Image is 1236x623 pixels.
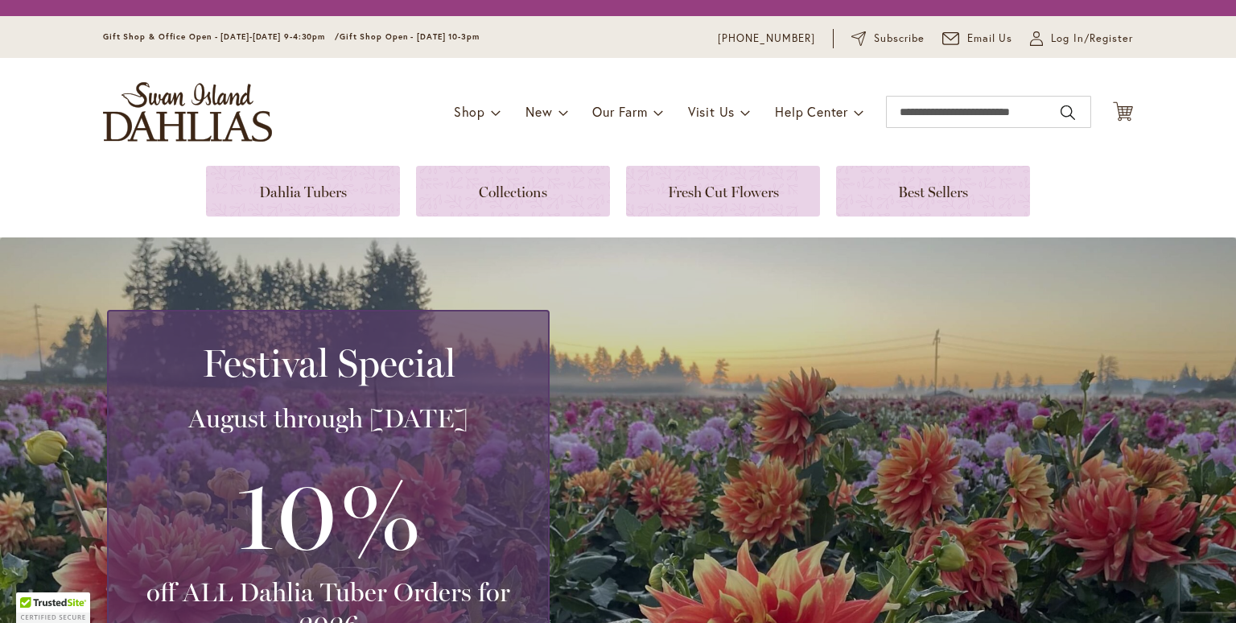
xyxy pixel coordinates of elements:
span: Gift Shop Open - [DATE] 10-3pm [340,31,480,42]
span: Log In/Register [1051,31,1133,47]
span: Help Center [775,103,848,120]
a: store logo [103,82,272,142]
span: Subscribe [874,31,925,47]
h2: Festival Special [128,340,529,386]
a: [PHONE_NUMBER] [718,31,815,47]
h3: August through [DATE] [128,402,529,435]
span: Shop [454,103,485,120]
a: Subscribe [851,31,925,47]
span: New [525,103,552,120]
button: Search [1061,100,1075,126]
span: Our Farm [592,103,647,120]
a: Log In/Register [1030,31,1133,47]
div: TrustedSite Certified [16,592,90,623]
span: Visit Us [688,103,735,120]
a: Email Us [942,31,1013,47]
span: Gift Shop & Office Open - [DATE]-[DATE] 9-4:30pm / [103,31,340,42]
span: Email Us [967,31,1013,47]
h3: 10% [128,451,529,576]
